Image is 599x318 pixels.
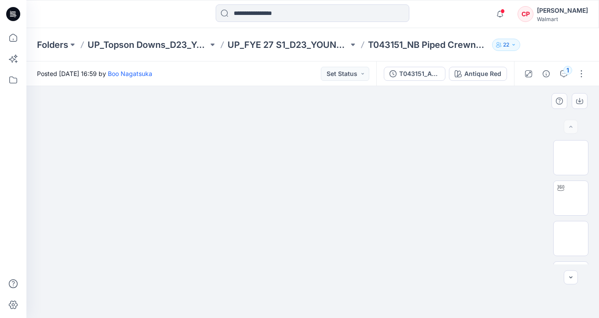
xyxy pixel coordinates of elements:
[37,69,152,78] span: Posted [DATE] 16:59 by
[464,69,501,79] div: Antique Red
[492,39,520,51] button: 22
[537,5,588,16] div: [PERSON_NAME]
[228,39,348,51] a: UP_FYE 27 S1_D23_YOUNG MEN’S TOP TOPSON DOWNS
[449,67,507,81] button: Antique Red
[88,39,208,51] a: UP_Topson Downs_D23_Young Men's Tops
[384,67,445,81] button: T043151_ADM FULL_NB Piped Crewneck Sweatshirt
[503,40,509,50] p: 22
[537,16,588,22] div: Walmart
[108,70,152,77] a: Boo Nagatsuka
[539,67,553,81] button: Details
[557,67,571,81] button: 1
[518,6,533,22] div: CP
[563,66,572,75] div: 1
[399,69,440,79] div: T043151_ADM FULL_NB Piped Crewneck Sweatshirt
[368,39,489,51] p: T043151_NB Piped Crewneck Sweatshirt
[37,39,68,51] a: Folders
